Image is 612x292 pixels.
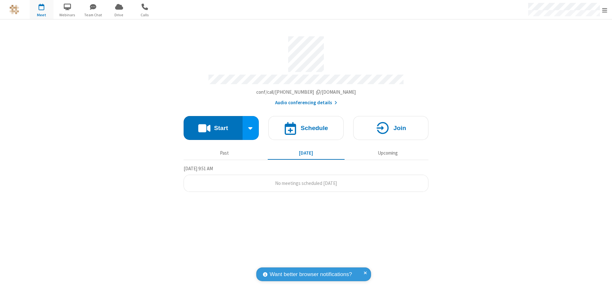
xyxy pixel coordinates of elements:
[596,275,607,288] iframe: Chat
[353,116,428,140] button: Join
[256,89,356,96] button: Copy my meeting room linkCopy my meeting room link
[10,5,19,14] img: QA Selenium DO NOT DELETE OR CHANGE
[268,116,344,140] button: Schedule
[268,147,345,159] button: [DATE]
[133,12,157,18] span: Calls
[301,125,328,131] h4: Schedule
[349,147,426,159] button: Upcoming
[393,125,406,131] h4: Join
[81,12,105,18] span: Team Chat
[275,180,337,186] span: No meetings scheduled [DATE]
[214,125,228,131] h4: Start
[256,89,356,95] span: Copy my meeting room link
[107,12,131,18] span: Drive
[30,12,54,18] span: Meet
[270,270,352,279] span: Want better browser notifications?
[55,12,79,18] span: Webinars
[186,147,263,159] button: Past
[184,165,428,192] section: Today's Meetings
[184,116,243,140] button: Start
[275,99,337,106] button: Audio conferencing details
[184,32,428,106] section: Account details
[184,165,213,172] span: [DATE] 9:51 AM
[243,116,259,140] div: Start conference options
